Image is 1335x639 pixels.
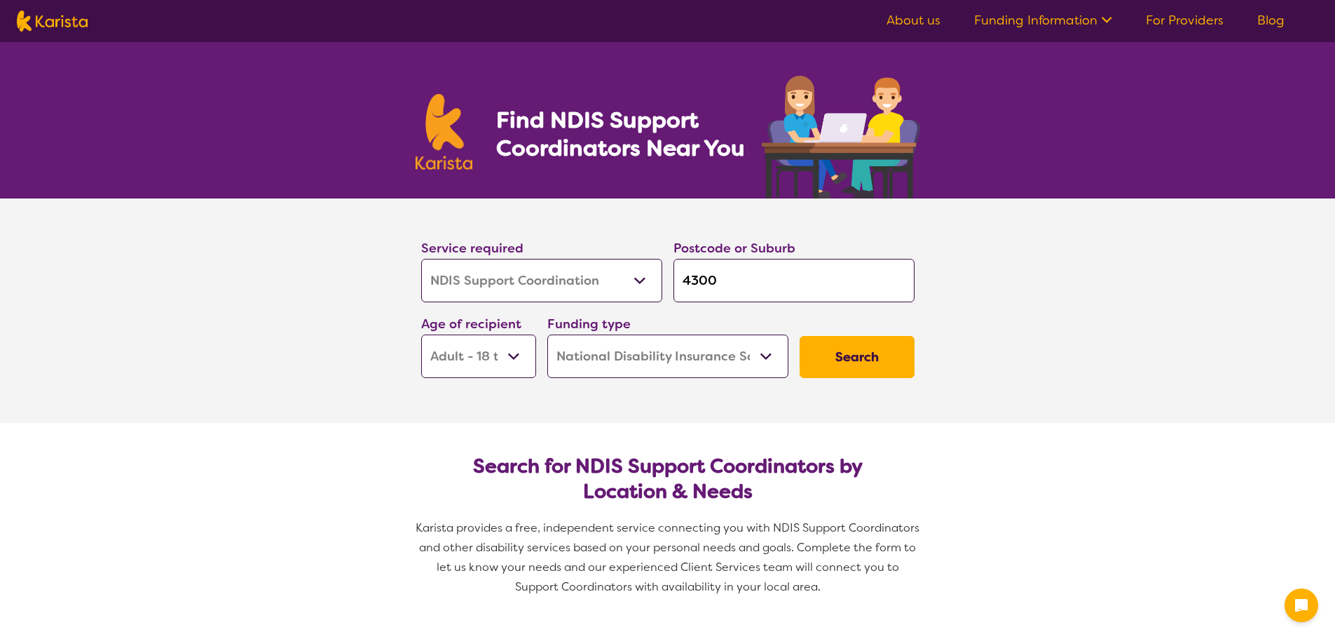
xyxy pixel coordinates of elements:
img: support-coordination [762,76,920,199]
img: Karista logo [416,94,473,170]
img: Karista logo [17,11,88,32]
a: For Providers [1146,12,1224,29]
label: Age of recipient [421,316,521,332]
label: Funding type [547,316,631,332]
a: Funding Information [974,12,1112,29]
a: About us [886,12,940,29]
button: Search [800,336,915,378]
a: Blog [1257,12,1285,29]
span: Karista provides a free, independent service connecting you with NDIS Support Coordinators and ot... [416,520,922,594]
h2: Search for NDIS Support Coordinators by Location & Needs [432,454,903,504]
label: Service required [421,240,523,257]
h1: Find NDIS Support Coordinators Near You [496,106,755,162]
input: Type [673,259,915,302]
label: Postcode or Suburb [673,240,795,257]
